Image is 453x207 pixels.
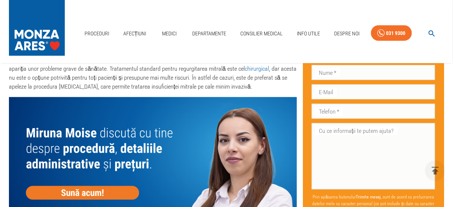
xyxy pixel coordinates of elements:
a: chirurgical [245,65,269,72]
a: Proceduri [82,26,112,41]
a: Departamente [190,26,229,41]
a: Medici [157,26,181,41]
a: Consilier Medical [238,26,286,41]
a: Afecțiuni [120,26,149,41]
a: Info Utile [294,26,323,41]
b: Trimite mesaj [356,194,381,200]
p: Insuficiența mitrală este o afecțiune ce trebuie monitorizată constant și care, în lipsa tratamen... [9,55,297,91]
div: 031 9300 [386,29,406,38]
button: delete [425,160,446,181]
a: 031 9300 [371,25,412,41]
a: Despre Noi [332,26,363,41]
